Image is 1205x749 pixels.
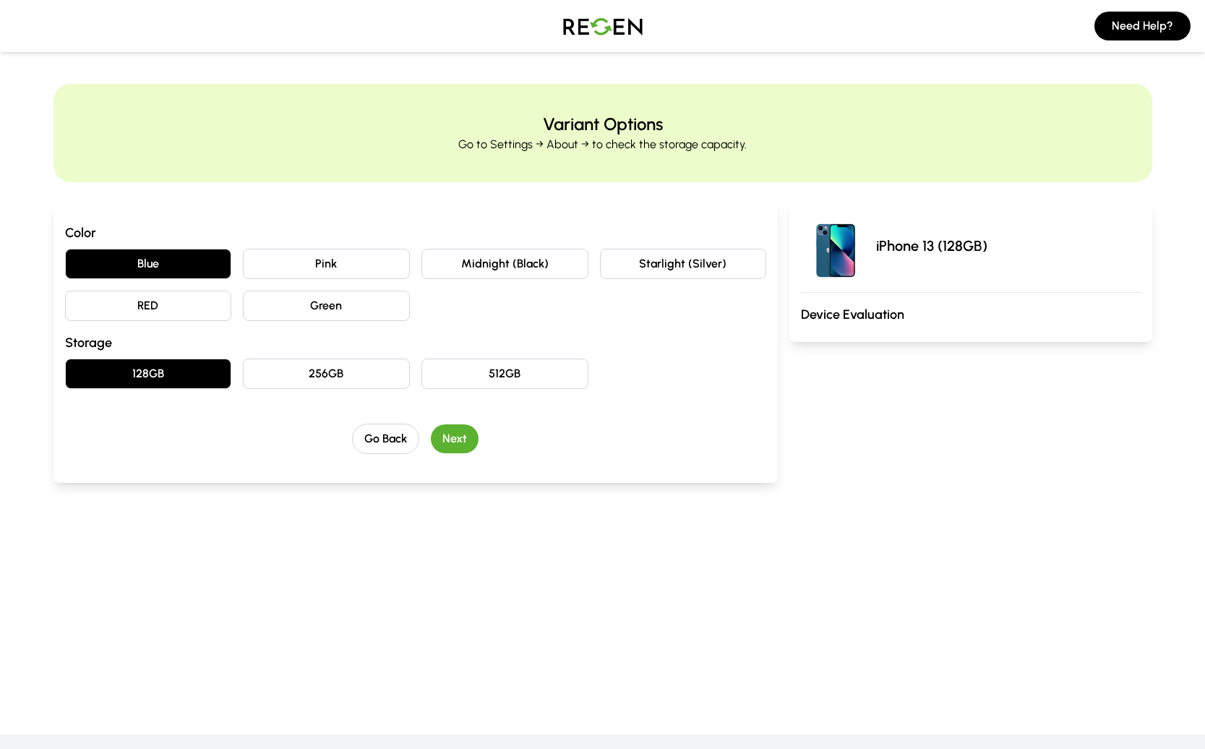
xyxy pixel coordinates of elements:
button: Blue [65,249,232,279]
p: Go to Settings → About → to check the storage capacity. [458,136,747,153]
button: Green [243,291,410,321]
button: Pink [243,249,410,279]
h3: Storage [65,333,767,353]
p: iPhone 13 (128GB) [876,236,987,256]
button: Need Help? [1094,12,1191,40]
button: Next [431,424,479,453]
button: 512GB [421,359,588,389]
img: iPhone 13 [801,211,870,281]
button: 128GB [65,359,232,389]
h3: Device Evaluation [801,304,1140,325]
h2: Variant Options [543,113,663,136]
img: Logo [552,6,653,46]
button: 256GB [243,359,410,389]
button: RED [65,291,232,321]
h3: Color [65,223,767,243]
button: Starlight (Silver) [600,249,767,279]
button: Midnight (Black) [421,249,588,279]
button: Go Back [352,424,419,454]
